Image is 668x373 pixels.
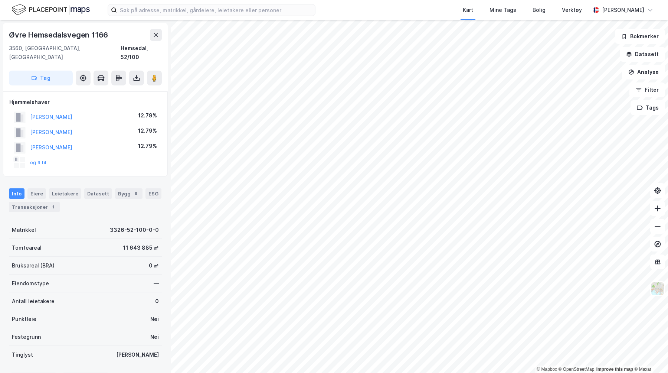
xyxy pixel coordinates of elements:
[463,6,473,14] div: Kart
[138,142,157,150] div: 12.79%
[537,367,557,372] a: Mapbox
[620,47,665,62] button: Datasett
[489,6,516,14] div: Mine Tags
[117,4,315,16] input: Søk på adresse, matrikkel, gårdeiere, leietakere eller personer
[121,44,162,62] div: Hemsedal, 52/100
[9,44,121,62] div: 3560, [GEOGRAPHIC_DATA], [GEOGRAPHIC_DATA]
[12,297,55,306] div: Antall leietakere
[596,367,633,372] a: Improve this map
[110,226,159,234] div: 3326-52-100-0-0
[9,188,24,199] div: Info
[9,202,60,212] div: Transaksjoner
[629,82,665,97] button: Filter
[132,190,140,197] div: 8
[12,333,41,341] div: Festegrunn
[12,3,90,16] img: logo.f888ab2527a4732fd821a326f86c7f29.svg
[631,337,668,373] iframe: Chat Widget
[622,65,665,80] button: Analyse
[12,350,33,359] div: Tinglyst
[138,126,157,135] div: 12.79%
[9,98,161,107] div: Hjemmelshaver
[602,6,644,14] div: [PERSON_NAME]
[150,333,159,341] div: Nei
[533,6,546,14] div: Bolig
[12,261,55,270] div: Bruksareal (BRA)
[559,367,595,372] a: OpenStreetMap
[562,6,582,14] div: Verktøy
[154,279,159,288] div: —
[12,279,49,288] div: Eiendomstype
[27,188,46,199] div: Eiere
[12,315,36,324] div: Punktleie
[631,100,665,115] button: Tags
[115,188,143,199] div: Bygg
[149,261,159,270] div: 0 ㎡
[138,111,157,120] div: 12.79%
[155,297,159,306] div: 0
[651,282,665,296] img: Z
[49,188,81,199] div: Leietakere
[145,188,161,199] div: ESG
[12,226,36,234] div: Matrikkel
[615,29,665,44] button: Bokmerker
[9,29,109,41] div: Øvre Hemsedalsvegen 1166
[84,188,112,199] div: Datasett
[49,203,57,211] div: 1
[123,243,159,252] div: 11 643 885 ㎡
[631,337,668,373] div: Kontrollprogram for chat
[12,243,42,252] div: Tomteareal
[9,71,73,85] button: Tag
[150,315,159,324] div: Nei
[116,350,159,359] div: [PERSON_NAME]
